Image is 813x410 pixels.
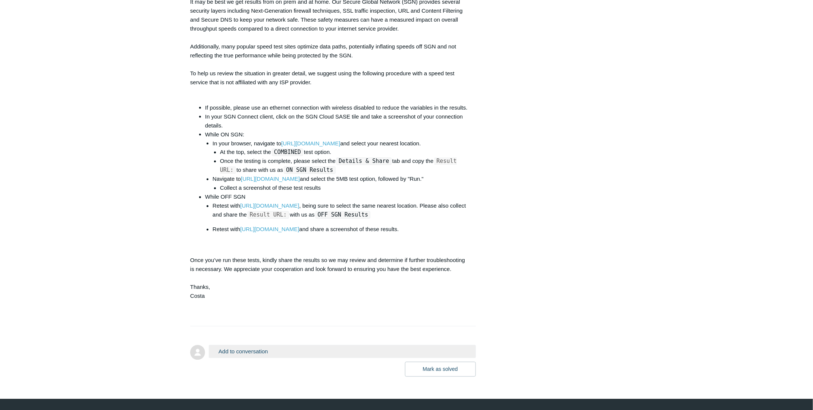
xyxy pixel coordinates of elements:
a: [URL][DOMAIN_NAME] [241,176,300,182]
li: Navigate to and select the 5MB test option, followed by "Run." [213,175,468,193]
code: Result URL: [220,158,457,174]
li: At the top, select the test option. [220,148,468,157]
p: Retest with and share a screenshot of these results. [213,225,468,234]
a: [URL][DOMAIN_NAME] [240,203,299,209]
a: [URL][DOMAIN_NAME] [240,226,299,233]
a: [URL][DOMAIN_NAME] [281,140,340,146]
li: Once the testing is complete, please select the tab and copy the to share with us as [220,157,468,175]
li: In your browser, navigate to and select your nearest location. [213,139,468,175]
code: OFF SGN Results [316,211,370,219]
code: Result URL: [248,211,289,219]
li: If possible, please use an ethernet connection with wireless disabled to reduce the variables in ... [205,103,468,112]
li: While ON SGN: [205,130,468,193]
li: Retest with , being sure to select the same nearest location. Please also collect and share the w... [213,202,468,220]
li: Collect a screenshot of these test results [220,184,468,193]
button: Add to conversation [209,345,476,358]
code: COMBINED [272,149,303,156]
button: Mark as solved [405,362,476,377]
li: In your SGN Connect client, click on the SGN Cloud SASE tile and take a screenshot of your connec... [205,112,468,130]
code: ON SGN Results [284,167,335,174]
code: Details & Share [336,158,391,165]
li: While OFF SGN [205,193,468,249]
